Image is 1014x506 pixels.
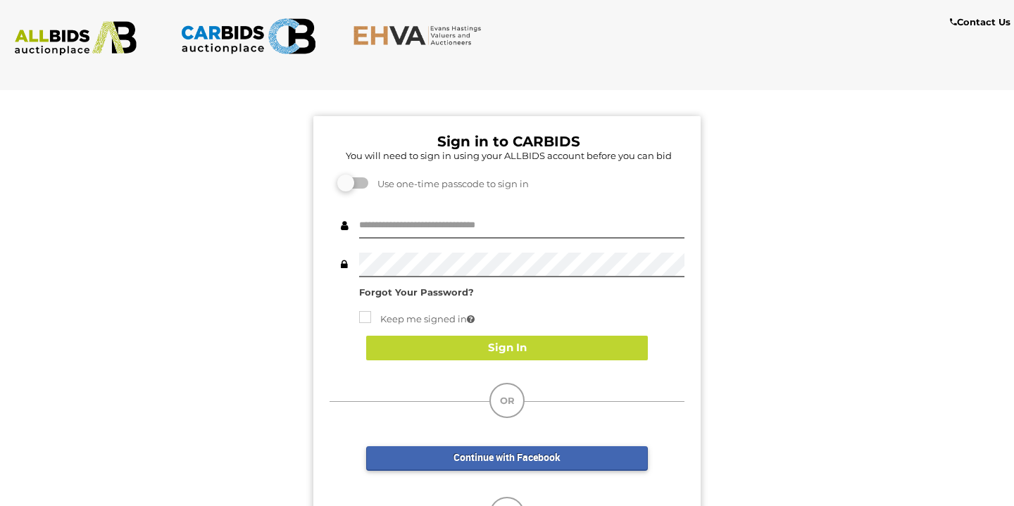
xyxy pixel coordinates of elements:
b: Contact Us [950,16,1010,27]
img: CARBIDS.com.au [180,14,317,58]
span: Use one-time passcode to sign in [370,178,529,189]
button: Sign In [366,336,648,360]
h5: You will need to sign in using your ALLBIDS account before you can bid [333,151,684,160]
img: EHVA.com.au [353,25,489,46]
a: Contact Us [950,14,1014,30]
img: ALLBIDS.com.au [8,21,144,56]
div: OR [489,383,525,418]
a: Forgot Your Password? [359,286,474,298]
a: Continue with Facebook [366,446,648,471]
b: Sign in to CARBIDS [437,133,580,150]
label: Keep me signed in [359,311,475,327]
